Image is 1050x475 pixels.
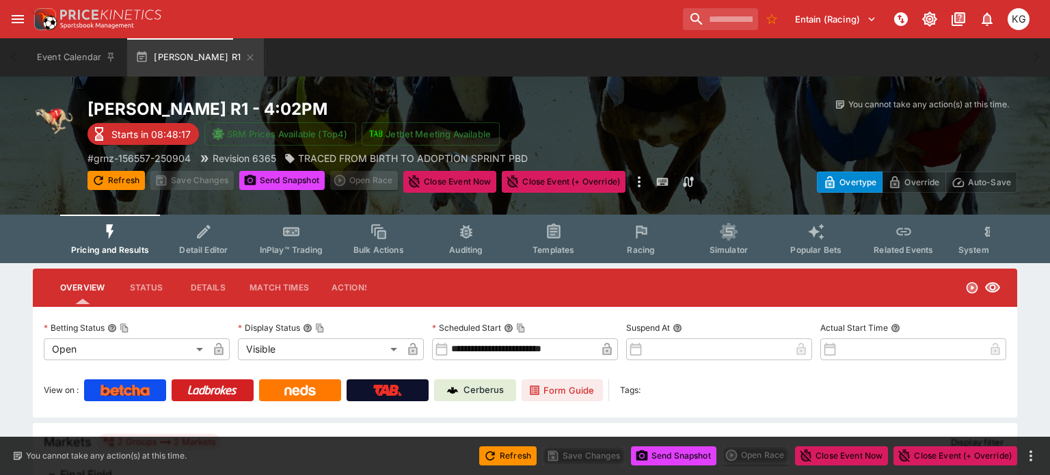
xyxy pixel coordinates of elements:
img: TabNZ [373,385,402,396]
div: Kevin Gutschlag [1008,8,1029,30]
button: Match Times [239,271,320,304]
button: [PERSON_NAME] R1 [127,38,264,77]
button: Betting StatusCopy To Clipboard [107,323,117,333]
button: Close Event Now [403,171,496,193]
button: Refresh [479,446,537,465]
img: Cerberus [447,385,458,396]
span: Auditing [449,245,483,255]
img: Ladbrokes [187,385,237,396]
span: Popular Bets [790,245,842,255]
button: Close Event (+ Override) [893,446,1017,465]
p: Overtype [839,175,876,189]
button: Refresh [87,171,145,190]
p: Scheduled Start [432,322,501,334]
button: Close Event (+ Override) [502,171,625,193]
div: split button [330,171,398,190]
button: Toggle light/dark mode [917,7,942,31]
a: Form Guide [522,379,603,401]
div: TRACED FROM BIRTH TO ADOPTION SPRINT PBD [284,151,528,165]
div: Visible [238,338,402,360]
button: Status [116,271,177,304]
svg: Visible [984,280,1001,296]
button: Jetbet Meeting Available [362,122,500,146]
p: Display Status [238,322,300,334]
button: Display StatusCopy To Clipboard [303,323,312,333]
button: SRM Prices Available (Top4) [204,122,356,146]
svg: Open [965,281,979,295]
div: split button [722,446,790,465]
span: Related Events [874,245,933,255]
button: more [631,171,647,193]
h5: Markets [44,434,92,450]
img: Sportsbook Management [60,23,134,29]
button: Auto-Save [945,172,1017,193]
button: Actual Start Time [891,323,900,333]
span: Detail Editor [179,245,228,255]
span: InPlay™ Trading [260,245,323,255]
img: Neds [284,385,315,396]
button: Overview [49,271,116,304]
button: Overtype [817,172,883,193]
p: Auto-Save [968,175,1011,189]
button: Notifications [975,7,999,31]
img: PriceKinetics Logo [30,5,57,33]
span: System Controls [958,245,1025,255]
p: Revision 6365 [213,151,276,165]
button: Copy To Clipboard [315,323,325,333]
input: search [683,8,758,30]
button: Display filter [943,431,1012,453]
label: View on : [44,379,79,401]
button: Actions [320,271,381,304]
button: Documentation [946,7,971,31]
button: No Bookmarks [761,8,783,30]
img: Betcha [100,385,150,396]
div: Start From [817,172,1017,193]
label: Tags: [620,379,641,401]
button: Scheduled StartCopy To Clipboard [504,323,513,333]
p: Copy To Clipboard [87,151,191,165]
p: Starts in 08:48:17 [111,127,191,141]
button: Event Calendar [29,38,124,77]
button: open drawer [5,7,30,31]
button: Select Tenant [787,8,885,30]
p: You cannot take any action(s) at this time. [26,450,187,462]
div: Event type filters [60,215,990,263]
div: Open [44,338,208,360]
div: 2 Groups 2 Markets [103,434,216,450]
img: jetbet-logo.svg [369,127,383,141]
button: Override [882,172,945,193]
img: greyhound_racing.png [33,98,77,142]
img: PriceKinetics [60,10,161,20]
p: TRACED FROM BIRTH TO ADOPTION SPRINT PBD [298,151,528,165]
p: You cannot take any action(s) at this time. [848,98,1009,111]
button: Suspend At [673,323,682,333]
button: Copy To Clipboard [120,323,129,333]
button: Kevin Gutschlag [1004,4,1034,34]
p: Actual Start Time [820,322,888,334]
button: Send Snapshot [631,446,716,465]
p: Cerberus [463,383,504,397]
p: Suspend At [626,322,670,334]
p: Override [904,175,939,189]
span: Bulk Actions [353,245,404,255]
button: Details [177,271,239,304]
button: Send Snapshot [239,171,325,190]
button: Close Event Now [795,446,888,465]
span: Racing [627,245,655,255]
span: Pricing and Results [71,245,149,255]
button: NOT Connected to PK [889,7,913,31]
p: Betting Status [44,322,105,334]
span: Templates [533,245,574,255]
button: more [1023,448,1039,464]
h2: Copy To Clipboard [87,98,552,120]
a: Cerberus [434,379,516,401]
button: Copy To Clipboard [516,323,526,333]
span: Simulator [710,245,748,255]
